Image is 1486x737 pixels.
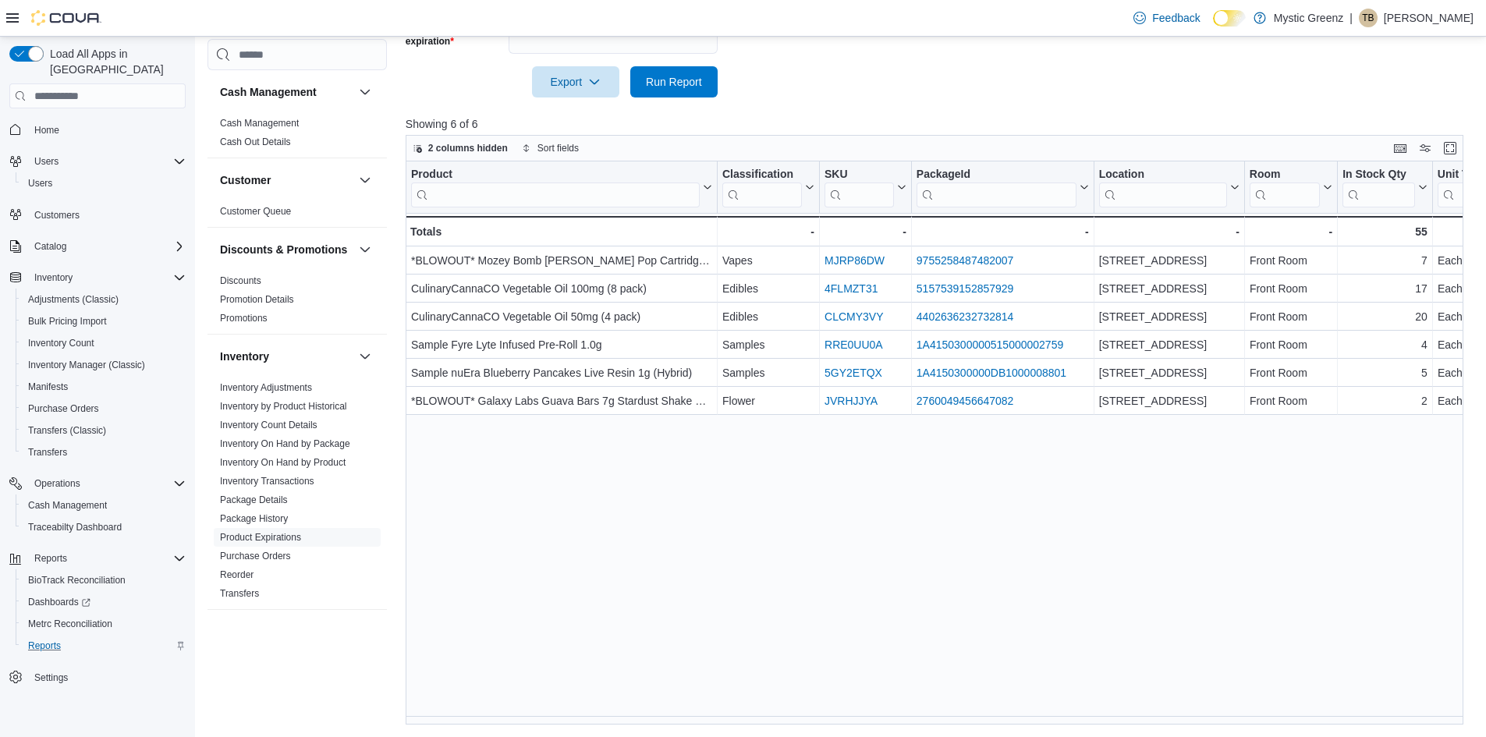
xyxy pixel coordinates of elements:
[28,268,79,287] button: Inventory
[220,512,288,525] span: Package History
[406,139,514,158] button: 2 columns hidden
[220,136,291,148] span: Cash Out Details
[220,401,347,412] a: Inventory by Product Historical
[28,446,67,459] span: Transfers
[28,177,52,190] span: Users
[28,549,186,568] span: Reports
[220,400,347,413] span: Inventory by Product Historical
[16,398,192,420] button: Purchase Orders
[22,571,186,590] span: BioTrack Reconciliation
[34,124,59,136] span: Home
[22,518,128,537] a: Traceabilty Dashboard
[220,84,317,100] h3: Cash Management
[16,289,192,310] button: Adjustments (Classic)
[28,549,73,568] button: Reports
[1391,139,1410,158] button: Keyboard shortcuts
[220,242,347,257] h3: Discounts & Promotions
[16,494,192,516] button: Cash Management
[220,531,301,544] span: Product Expirations
[220,513,288,524] a: Package History
[410,222,712,241] div: Totals
[722,168,802,207] div: Classification
[406,116,1474,132] p: Showing 6 of 6
[220,118,299,129] a: Cash Management
[722,307,814,326] div: Edibles
[825,338,883,351] a: RRE0UU0A
[22,312,113,331] a: Bulk Pricing Import
[28,668,186,687] span: Settings
[220,349,353,364] button: Inventory
[220,206,291,217] a: Customer Queue
[541,66,610,97] span: Export
[1250,168,1320,207] div: Room
[1098,168,1226,207] div: Location
[1342,168,1415,207] div: In Stock Qty
[28,293,119,306] span: Adjustments (Classic)
[22,399,186,418] span: Purchase Orders
[1250,279,1332,298] div: Front Room
[1098,222,1239,241] div: -
[220,84,353,100] button: Cash Management
[722,279,814,298] div: Edibles
[3,267,192,289] button: Inventory
[220,550,291,562] span: Purchase Orders
[22,334,186,353] span: Inventory Count
[22,356,186,374] span: Inventory Manager (Classic)
[917,168,1089,207] button: PackageId
[3,118,192,140] button: Home
[220,569,254,580] a: Reorder
[220,475,314,487] span: Inventory Transactions
[22,312,186,331] span: Bulk Pricing Import
[646,74,702,90] span: Run Report
[220,136,291,147] a: Cash Out Details
[220,293,294,306] span: Promotion Details
[28,337,94,349] span: Inventory Count
[3,473,192,494] button: Operations
[16,516,192,538] button: Traceabilty Dashboard
[825,367,882,379] a: 5GY2ETQX
[34,671,68,684] span: Settings
[22,174,186,193] span: Users
[22,636,186,655] span: Reports
[917,222,1089,241] div: -
[917,282,1014,295] a: 5157539152857929
[207,114,387,158] div: Cash Management
[220,294,294,305] a: Promotion Details
[220,476,314,487] a: Inventory Transactions
[1099,335,1240,354] div: [STREET_ADDRESS]
[630,66,718,97] button: Run Report
[1342,392,1427,410] div: 2
[1362,9,1374,27] span: TB
[1342,168,1415,182] div: In Stock Qty
[220,456,346,469] span: Inventory On Hand by Product
[22,615,186,633] span: Metrc Reconciliation
[825,395,878,407] a: JVRHJJYA
[22,334,101,353] a: Inventory Count
[3,204,192,226] button: Customers
[1152,10,1200,26] span: Feedback
[3,547,192,569] button: Reports
[1342,279,1427,298] div: 17
[22,518,186,537] span: Traceabilty Dashboard
[220,382,312,393] a: Inventory Adjustments
[220,419,317,431] span: Inventory Count Details
[16,354,192,376] button: Inventory Manager (Classic)
[22,443,73,462] a: Transfers
[22,593,97,611] a: Dashboards
[1342,363,1427,382] div: 5
[22,290,125,309] a: Adjustments (Classic)
[28,206,86,225] a: Customers
[356,347,374,366] button: Inventory
[28,237,186,256] span: Catalog
[34,477,80,490] span: Operations
[356,240,374,259] button: Discounts & Promotions
[22,636,67,655] a: Reports
[722,168,814,207] button: Classification
[34,209,80,221] span: Customers
[3,151,192,172] button: Users
[22,593,186,611] span: Dashboards
[1342,307,1427,326] div: 20
[1098,168,1239,207] button: Location
[516,139,585,158] button: Sort fields
[28,521,122,533] span: Traceabilty Dashboard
